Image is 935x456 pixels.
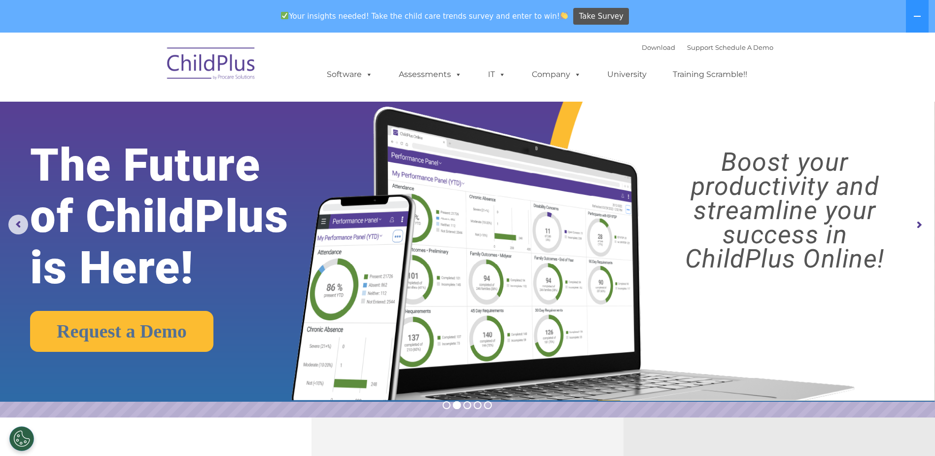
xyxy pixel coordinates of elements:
a: Download [642,43,675,51]
span: Your insights needed! Take the child care trends survey and enter to win! [277,6,572,26]
iframe: Chat Widget [774,349,935,456]
span: Take Survey [579,8,623,25]
img: 👏 [560,12,568,19]
font: | [642,43,773,51]
span: Last name [137,65,167,73]
img: ✅ [281,12,288,19]
a: Support [687,43,713,51]
a: Take Survey [573,8,629,25]
a: University [597,65,657,84]
rs-layer: Boost your productivity and streamline your success in ChildPlus Online! [646,150,924,271]
rs-layer: The Future of ChildPlus is Here! [30,140,329,294]
a: Company [522,65,591,84]
span: Phone number [137,106,179,113]
a: Software [317,65,382,84]
a: Training Scramble!! [663,65,757,84]
a: Request a Demo [30,311,213,352]
button: Cookies Settings [9,426,34,451]
a: IT [478,65,516,84]
a: Assessments [389,65,472,84]
a: Schedule A Demo [715,43,773,51]
img: ChildPlus by Procare Solutions [162,40,261,90]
